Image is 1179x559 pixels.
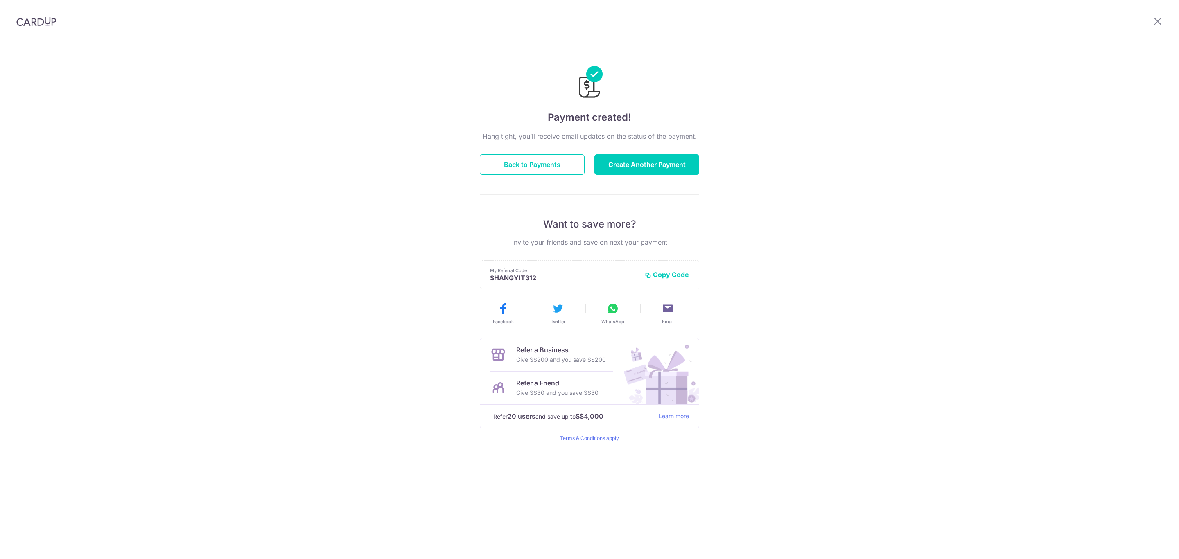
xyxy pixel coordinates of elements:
[616,338,699,404] img: Refer
[516,355,606,365] p: Give S$200 and you save S$200
[16,16,56,26] img: CardUp
[480,218,699,231] p: Want to save more?
[589,302,637,325] button: WhatsApp
[1127,534,1171,555] iframe: Opens a widget where you can find more information
[644,302,692,325] button: Email
[662,318,674,325] span: Email
[659,411,689,422] a: Learn more
[645,270,689,279] button: Copy Code
[516,345,606,355] p: Refer a Business
[508,411,535,421] strong: 20 users
[479,302,527,325] button: Facebook
[594,154,699,175] button: Create Another Payment
[551,318,565,325] span: Twitter
[560,435,619,441] a: Terms & Conditions apply
[480,154,585,175] button: Back to Payments
[576,66,603,100] img: Payments
[601,318,624,325] span: WhatsApp
[480,110,699,125] h4: Payment created!
[480,131,699,141] p: Hang tight, you’ll receive email updates on the status of the payment.
[490,274,638,282] p: SHANGYIT312
[516,388,599,398] p: Give S$30 and you save S$30
[493,318,514,325] span: Facebook
[576,411,603,421] strong: S$4,000
[480,237,699,247] p: Invite your friends and save on next your payment
[516,378,599,388] p: Refer a Friend
[534,302,582,325] button: Twitter
[490,267,638,274] p: My Referral Code
[493,411,652,422] p: Refer and save up to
